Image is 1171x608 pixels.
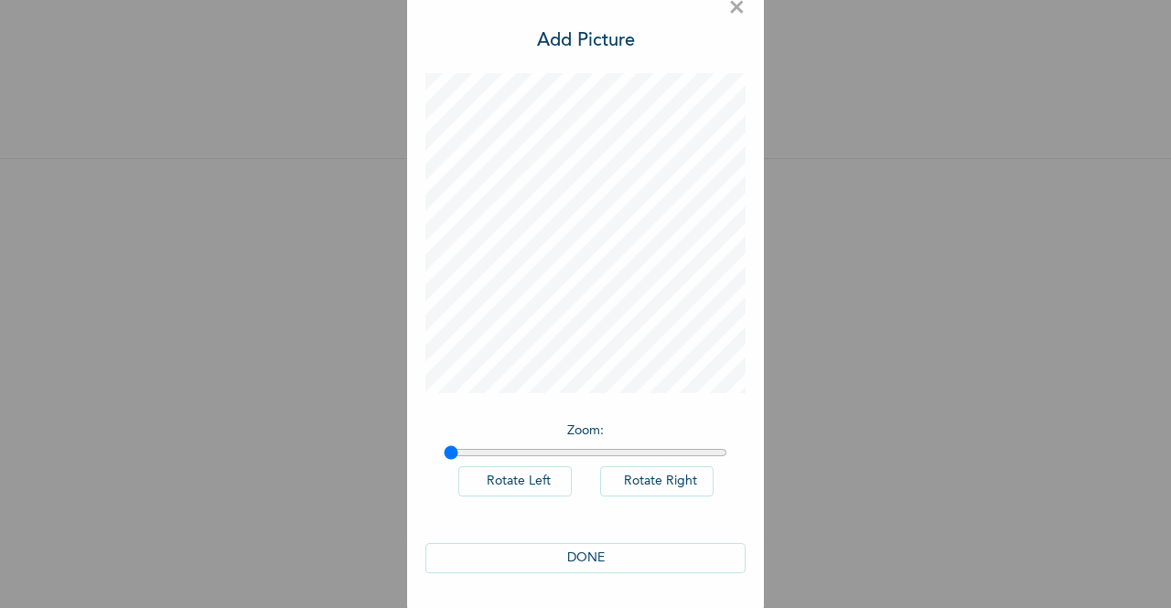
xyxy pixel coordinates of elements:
span: Please add a recent Passport Photograph [421,336,750,410]
button: DONE [425,543,746,573]
button: Rotate Left [458,466,572,496]
button: Rotate Right [600,466,714,496]
h3: Add Picture [537,27,635,55]
p: Zoom : [444,421,727,441]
